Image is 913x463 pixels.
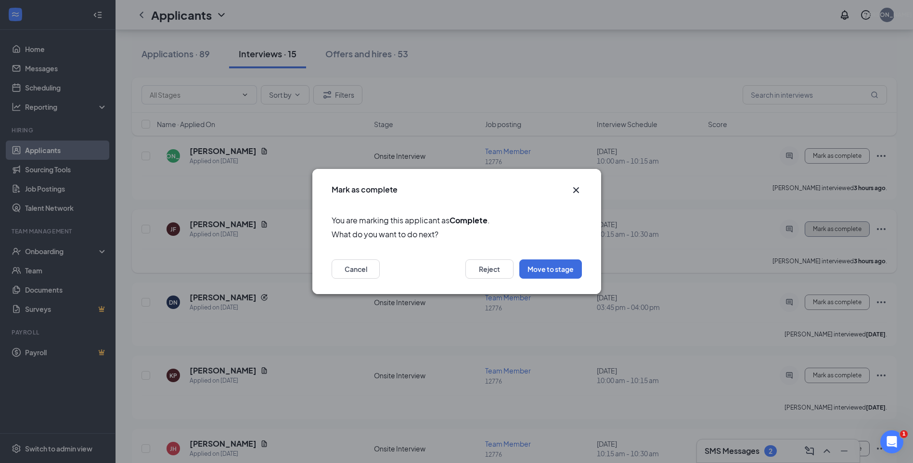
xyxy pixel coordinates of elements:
span: What do you want to do next? [332,228,582,240]
button: Reject [465,259,514,279]
span: 1 [900,430,908,438]
iframe: Intercom live chat [880,430,903,453]
b: Complete [450,215,488,225]
svg: Cross [570,184,582,196]
h3: Mark as complete [332,184,398,195]
span: You are marking this applicant as . [332,214,582,226]
button: Move to stage [519,259,582,279]
button: Cancel [332,259,380,279]
button: Close [570,184,582,196]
